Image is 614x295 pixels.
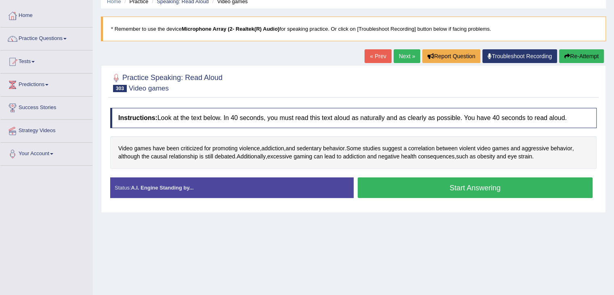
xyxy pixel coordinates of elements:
[408,144,434,153] span: Click to see word definition
[131,185,193,191] strong: A.I. Engine Standing by...
[0,74,92,94] a: Predictions
[325,152,335,161] span: Click to see word definition
[436,144,457,153] span: Click to see word definition
[293,152,312,161] span: Click to see word definition
[358,177,593,198] button: Start Answering
[418,152,455,161] span: Click to see word definition
[382,144,402,153] span: Click to see word definition
[422,49,480,63] button: Report Question
[118,144,133,153] span: Click to see word definition
[365,49,391,63] a: « Prev
[314,152,323,161] span: Click to see word definition
[323,144,345,153] span: Click to see word definition
[0,27,92,48] a: Practice Questions
[199,152,203,161] span: Click to see word definition
[286,144,295,153] span: Click to see word definition
[507,152,517,161] span: Click to see word definition
[456,152,468,161] span: Click to see word definition
[0,143,92,163] a: Your Account
[522,144,549,153] span: Click to see word definition
[215,152,235,161] span: Click to see word definition
[237,152,266,161] span: Click to see word definition
[134,144,151,153] span: Click to see word definition
[477,152,495,161] span: Click to see word definition
[497,152,506,161] span: Click to see word definition
[262,144,284,153] span: Click to see word definition
[343,152,366,161] span: Click to see word definition
[101,17,606,41] blockquote: * Remember to use the device for speaking practice. Or click on [Troubleshoot Recording] button b...
[110,136,597,169] div: , , . , . , , .
[212,144,237,153] span: Click to see word definition
[110,108,597,128] h4: Look at the text below. In 40 seconds, you must read this text aloud as naturally and as clearly ...
[551,144,572,153] span: Click to see word definition
[394,49,420,63] a: Next »
[367,152,376,161] span: Click to see word definition
[239,144,260,153] span: Click to see word definition
[204,144,211,153] span: Click to see word definition
[559,49,604,63] button: Re-Attempt
[167,144,179,153] span: Click to see word definition
[153,144,165,153] span: Click to see word definition
[337,152,342,161] span: Click to see word definition
[0,4,92,25] a: Home
[459,144,475,153] span: Click to see word definition
[363,144,380,153] span: Click to see word definition
[492,144,509,153] span: Click to see word definition
[110,72,222,92] h2: Practice Speaking: Read Aloud
[110,177,354,198] div: Status:
[113,85,127,92] span: 303
[267,152,292,161] span: Click to see word definition
[0,120,92,140] a: Strategy Videos
[346,144,361,153] span: Click to see word definition
[118,114,157,121] b: Instructions:
[401,152,417,161] span: Click to see word definition
[297,144,321,153] span: Click to see word definition
[0,97,92,117] a: Success Stories
[181,144,203,153] span: Click to see word definition
[0,51,92,71] a: Tests
[142,152,149,161] span: Click to see word definition
[404,144,407,153] span: Click to see word definition
[518,152,532,161] span: Click to see word definition
[482,49,557,63] a: Troubleshoot Recording
[169,152,198,161] span: Click to see word definition
[182,26,279,32] b: Microphone Array (2- Realtek(R) Audio)
[118,152,140,161] span: Click to see word definition
[151,152,167,161] span: Click to see word definition
[378,152,400,161] span: Click to see word definition
[129,84,169,92] small: Video games
[205,152,213,161] span: Click to see word definition
[477,144,490,153] span: Click to see word definition
[469,152,476,161] span: Click to see word definition
[511,144,520,153] span: Click to see word definition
